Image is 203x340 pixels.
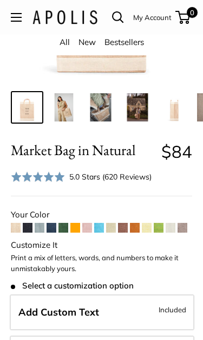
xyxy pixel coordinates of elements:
[32,10,97,24] img: Apolis
[160,93,188,121] img: description_13" wide, 18" high, 8" deep; handles: 3.5"
[10,294,194,330] label: Add Custom Text
[121,91,154,124] a: Market Bag in Natural
[112,11,124,23] a: Open search
[159,303,186,316] span: Included
[123,93,152,121] img: Market Bag in Natural
[11,91,43,124] a: Market Bag in Natural
[176,11,190,24] a: 0
[133,11,172,24] a: My Account
[69,171,152,183] div: 5.0 Stars (620 Reviews)
[11,142,154,162] span: Market Bag in Natural
[78,37,96,47] a: New
[18,306,99,318] span: Add Custom Text
[11,169,152,185] div: 5.0 Stars (620 Reviews)
[48,91,80,124] a: Market Bag in Natural
[187,7,198,18] span: 0
[11,238,192,253] div: Customize It
[11,207,192,222] div: Your Color
[158,91,191,124] a: description_13" wide, 18" high, 8" deep; handles: 3.5"
[161,141,192,162] span: $84
[11,281,134,291] span: Select a customization option
[11,13,22,22] button: Open menu
[13,93,41,121] img: Market Bag in Natural
[87,93,115,121] img: Market Bag in Natural
[11,253,192,274] p: Print a mix of letters, words, and numbers to make it unmistakably yours.
[60,37,70,47] a: All
[50,93,78,121] img: Market Bag in Natural
[104,37,144,47] a: Bestsellers
[84,91,117,124] a: Market Bag in Natural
